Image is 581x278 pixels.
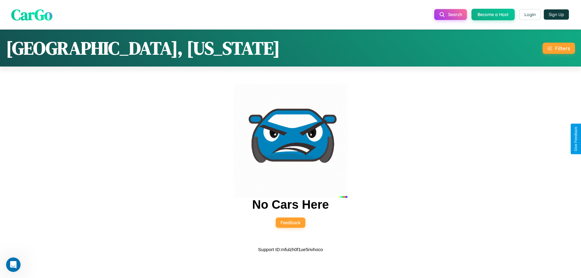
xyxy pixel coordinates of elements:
h2: No Cars Here [252,198,329,211]
button: Login [519,9,541,20]
p: Support ID: mfulzh0f1ue5rivhoco [258,245,323,253]
button: Sign Up [544,9,569,20]
div: Filters [555,45,570,51]
button: Feedback [276,217,305,228]
div: Give Feedback [574,127,578,151]
span: Search [448,12,462,17]
iframe: Intercom live chat [6,257,21,272]
button: Search [434,9,467,20]
img: car [234,84,347,198]
span: CarGo [11,4,52,25]
button: Become a Host [471,9,515,20]
h1: [GEOGRAPHIC_DATA], [US_STATE] [6,36,280,61]
button: Filters [543,43,575,54]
